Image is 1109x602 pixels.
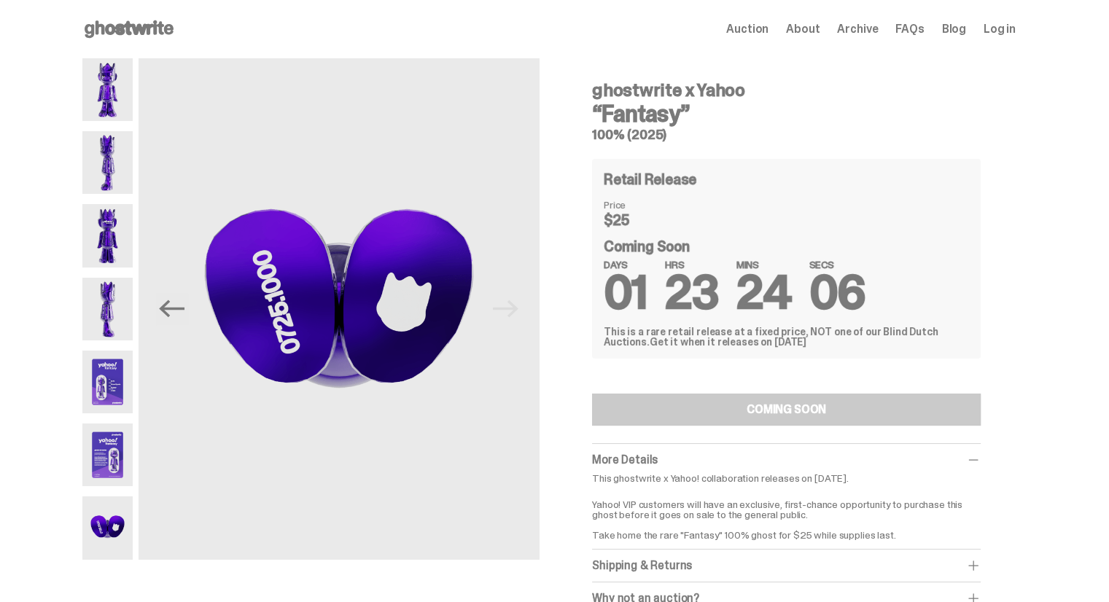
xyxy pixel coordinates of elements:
[809,259,865,270] span: SECS
[747,404,826,415] div: COMING SOON
[139,58,540,560] img: Yahoo-HG---7.png
[82,131,133,194] img: Yahoo-HG---2.png
[665,259,719,270] span: HRS
[592,489,981,540] p: Yahoo! VIP customers will have an exclusive, first-chance opportunity to purchase this ghost befo...
[82,278,133,340] img: Yahoo-HG---4.png
[592,558,981,573] div: Shipping & Returns
[82,351,133,413] img: Yahoo-HG---5.png
[604,239,969,309] div: Coming Soon
[604,327,969,347] div: This is a rare retail release at a fixed price, NOT one of our Blind Dutch Auctions.
[592,473,981,483] p: This ghostwrite x Yahoo! collaboration releases on [DATE].
[895,23,924,35] a: FAQs
[592,82,981,99] h4: ghostwrite x Yahoo
[736,259,792,270] span: MINS
[82,204,133,267] img: Yahoo-HG---3.png
[984,23,1016,35] a: Log in
[837,23,878,35] a: Archive
[82,58,133,121] img: Yahoo-HG---1.png
[786,23,820,35] a: About
[604,213,677,227] dd: $25
[604,259,647,270] span: DAYS
[604,200,677,210] dt: Price
[942,23,966,35] a: Blog
[809,262,865,323] span: 06
[592,102,981,125] h3: “Fantasy”
[82,423,133,486] img: Yahoo-HG---6.png
[592,452,658,467] span: More Details
[665,262,719,323] span: 23
[82,496,133,559] img: Yahoo-HG---7.png
[592,394,981,426] button: COMING SOON
[156,293,188,325] button: Previous
[650,335,806,348] span: Get it when it releases on [DATE]
[726,23,768,35] a: Auction
[592,128,981,141] h5: 100% (2025)
[604,172,696,187] h4: Retail Release
[604,262,647,323] span: 01
[736,262,792,323] span: 24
